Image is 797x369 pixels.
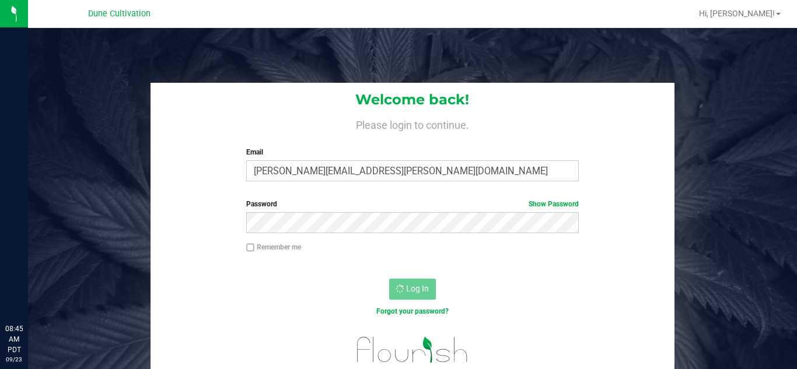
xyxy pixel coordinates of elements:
label: Remember me [246,242,301,252]
a: Show Password [529,200,579,208]
span: Dune Cultivation [88,9,151,19]
h1: Welcome back! [151,92,675,107]
h4: Please login to continue. [151,117,675,131]
a: Forgot your password? [376,307,449,315]
p: 08:45 AM PDT [5,324,23,355]
span: Log In [406,284,429,293]
p: 09/23 [5,355,23,364]
label: Email [246,147,578,157]
input: Remember me [246,244,254,252]
span: Password [246,200,277,208]
button: Log In [389,279,436,300]
span: Hi, [PERSON_NAME]! [699,9,775,18]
